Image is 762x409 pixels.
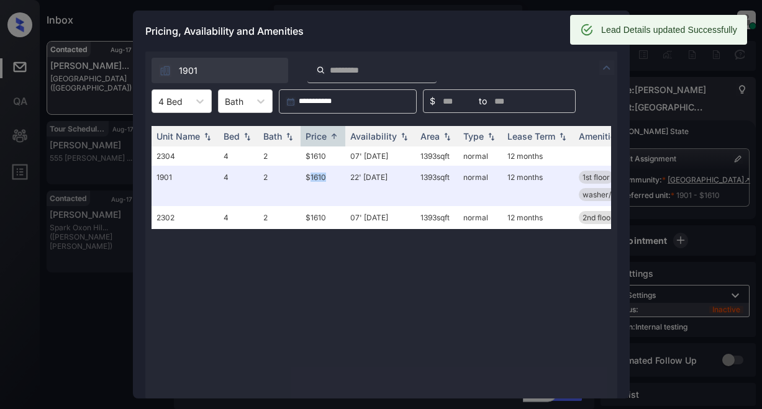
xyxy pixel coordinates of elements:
td: 2302 [152,206,219,229]
td: 07' [DATE] [345,206,415,229]
td: 12 months [502,146,574,166]
td: 4 [219,166,258,206]
td: 12 months [502,206,574,229]
td: 2304 [152,146,219,166]
div: Lease Term [507,131,555,142]
div: Pricing, Availability and Amenities [133,11,630,52]
td: 2 [258,146,301,166]
span: 2nd floor [583,213,614,222]
span: 1901 [179,64,197,78]
div: Price [306,131,327,142]
td: 1393 sqft [415,146,458,166]
img: icon-zuma [159,65,171,77]
div: Bed [224,131,240,142]
img: sorting [398,132,410,141]
img: icon-zuma [599,60,614,75]
td: normal [458,146,502,166]
td: 12 months [502,166,574,206]
td: $1610 [301,206,345,229]
span: 1st floor [583,173,610,182]
td: 1901 [152,166,219,206]
td: 07' [DATE] [345,146,415,166]
div: Unit Name [156,131,200,142]
img: sorting [328,132,340,141]
td: $1610 [301,166,345,206]
td: normal [458,166,502,206]
img: sorting [556,132,569,141]
img: sorting [441,132,453,141]
td: 2 [258,206,301,229]
td: 4 [219,206,258,229]
td: 22' [DATE] [345,166,415,206]
img: sorting [241,132,253,141]
div: Area [420,131,440,142]
span: to [479,94,487,108]
img: sorting [485,132,497,141]
td: 1393 sqft [415,166,458,206]
div: Lead Details updated Successfully [601,19,737,41]
td: $1610 [301,146,345,166]
td: normal [458,206,502,229]
td: 4 [219,146,258,166]
div: Amenities [579,131,620,142]
span: $ [430,94,435,108]
div: Type [463,131,484,142]
span: washer/dryer [583,190,630,199]
td: 2 [258,166,301,206]
img: sorting [283,132,296,141]
td: 1393 sqft [415,206,458,229]
img: sorting [201,132,214,141]
img: icon-zuma [316,65,325,76]
div: Availability [350,131,397,142]
div: Bath [263,131,282,142]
